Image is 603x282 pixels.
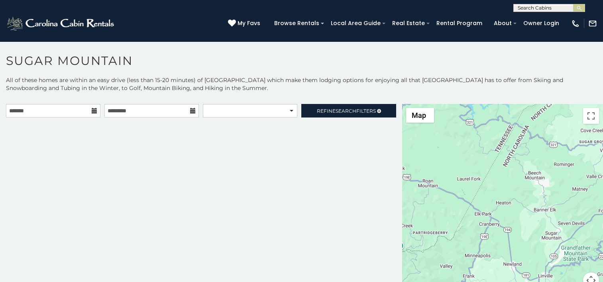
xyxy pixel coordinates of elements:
a: Rental Program [432,17,486,29]
a: Local Area Guide [327,17,385,29]
button: Toggle fullscreen view [583,108,599,124]
a: About [490,17,516,29]
a: RefineSearchFilters [301,104,396,117]
img: White-1-2.png [6,16,116,31]
img: mail-regular-white.png [588,19,597,28]
span: Search [336,108,356,114]
span: Refine Filters [317,108,376,114]
span: Map [412,111,426,119]
span: My Favs [238,19,260,27]
a: My Favs [228,19,262,28]
a: Real Estate [388,17,429,29]
img: phone-regular-white.png [571,19,580,28]
button: Change map style [406,108,434,123]
a: Owner Login [519,17,563,29]
a: Browse Rentals [270,17,323,29]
